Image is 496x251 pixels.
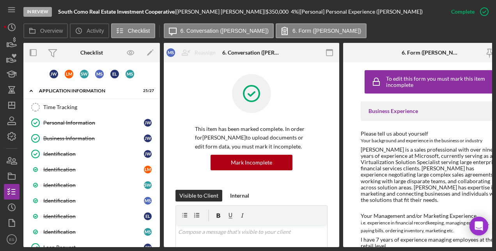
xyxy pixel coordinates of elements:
div: M S [167,48,175,57]
div: L M [144,166,152,173]
b: South Como Real Estate Investment Cooperative [58,8,175,15]
div: Identification [43,213,144,219]
div: E L [110,70,119,78]
div: Identification [43,229,144,235]
button: Complete [443,4,492,19]
button: MSReassign [163,45,223,60]
div: S W [144,181,152,189]
div: Identification [43,166,144,173]
div: Identification [43,151,144,157]
div: 6. Form ([PERSON_NAME]) [402,49,460,56]
div: 6. Conversation ([PERSON_NAME]) [222,49,281,56]
a: IdentificationMS [27,224,156,240]
div: Business Information [43,135,144,141]
button: 6. Conversation ([PERSON_NAME]) [164,23,274,38]
div: Identification [43,182,144,188]
div: Open Intercom Messenger [469,217,488,235]
div: Checklist [80,49,103,56]
button: Checklist [111,23,155,38]
a: IdentificationSW [27,177,156,193]
div: J W [144,134,152,142]
a: Personal InformationJW [27,115,156,131]
a: IdentificationEL [27,209,156,224]
label: 6. Form ([PERSON_NAME]) [292,28,361,34]
label: 6. Conversation ([PERSON_NAME]) [181,28,269,34]
text: ES [9,237,14,242]
div: Identification [43,198,144,204]
div: M S [144,197,152,205]
div: E L [144,212,152,220]
button: 6. Form ([PERSON_NAME]) [276,23,367,38]
div: Application Information [39,88,135,93]
button: Activity [70,23,109,38]
div: J W [144,119,152,127]
div: 25 / 27 [140,88,154,93]
button: Mark Incomplete [211,155,292,170]
div: Loan Request [43,244,144,251]
div: | [Personal] Personal Experience ([PERSON_NAME]) [298,9,423,15]
span: $350,000 [266,8,289,15]
a: IdentificationJW [27,146,156,162]
div: S W [80,70,89,78]
p: This item has been marked complete. In order for [PERSON_NAME] to upload documents or edit form d... [195,125,308,151]
div: | [58,9,176,15]
div: 4 % [291,9,298,15]
button: Overview [23,23,68,38]
div: [PERSON_NAME] [PERSON_NAME] | [176,9,266,15]
div: L M [65,70,73,78]
div: Complete [451,4,475,19]
button: Internal [226,190,253,202]
div: M S [95,70,104,78]
div: Reassign [195,45,216,60]
a: Time Tracking [27,99,156,115]
div: Internal [230,190,249,202]
div: Personal Information [43,120,144,126]
a: Business InformationJW [27,131,156,146]
div: J W [50,70,58,78]
div: Time Tracking [43,104,156,110]
div: To edit this form you must mark this item incomplete [386,76,495,88]
label: Activity [87,28,104,34]
label: Checklist [128,28,150,34]
div: M S [126,70,134,78]
a: IdentificationMS [27,193,156,209]
div: In Review [23,7,52,17]
button: ES [4,232,19,247]
div: M S [144,228,152,236]
div: Mark Incomplete [231,155,272,170]
label: Overview [40,28,63,34]
a: IdentificationLM [27,162,156,177]
div: J W [144,150,152,158]
button: Visible to Client [175,190,222,202]
div: Visible to Client [179,190,218,202]
div: Business Experience [368,108,493,114]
